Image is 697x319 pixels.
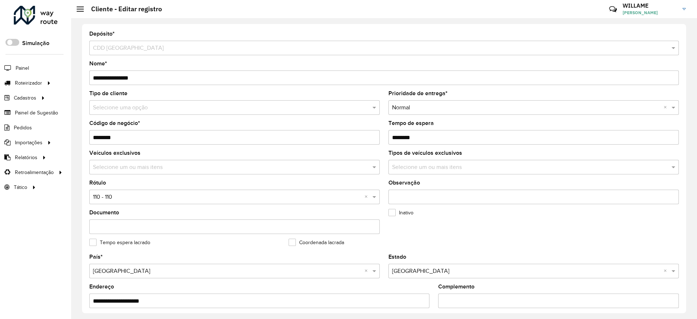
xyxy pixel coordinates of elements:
h2: Cliente - Editar registro [84,5,162,13]
span: Clear all [364,193,371,201]
label: País [89,253,103,261]
label: Código de negócio [89,119,140,128]
span: Retroalimentação [15,169,54,176]
label: Veículos exclusivos [89,149,140,157]
span: Roteirizador [15,79,42,87]
label: Simulação [22,39,49,48]
a: Contato Rápido [605,1,621,17]
label: Rótulo [89,178,106,187]
label: Endereço [89,282,114,291]
label: Estado [388,253,406,261]
span: Importações [15,139,42,146]
span: [PERSON_NAME] [623,9,677,16]
span: Pedidos [14,124,32,132]
span: Clear all [664,267,670,275]
label: Tempo espera lacrado [89,239,150,246]
label: Documento [89,208,119,217]
label: Observação [388,178,420,187]
span: Painel [16,64,29,72]
h3: WILLAME [623,2,677,9]
span: Relatórios [15,154,37,161]
label: Nome [89,59,107,68]
span: Clear all [364,267,371,275]
label: Prioridade de entrega [388,89,448,98]
label: Inativo [388,209,413,217]
span: Clear all [664,103,670,112]
label: Tipos de veículos exclusivos [388,149,462,157]
label: Tipo de cliente [89,89,127,98]
label: Depósito [89,29,115,38]
label: Complemento [438,282,474,291]
label: Tempo de espera [388,119,434,128]
span: Tático [14,183,27,191]
span: Cadastros [14,94,36,102]
span: Painel de Sugestão [15,109,58,117]
label: Coordenada lacrada [289,239,344,246]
